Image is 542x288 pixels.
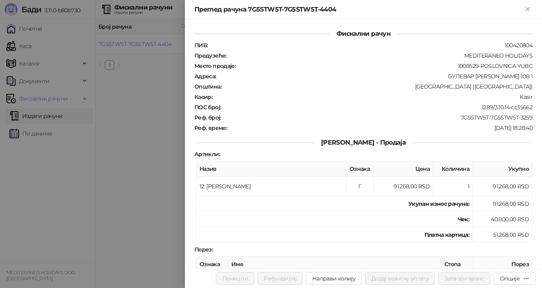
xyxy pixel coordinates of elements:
[438,272,490,285] button: Затвори аванс
[194,104,221,111] strong: ПОС број :
[306,272,362,285] button: Направи копију
[330,30,397,37] span: Фискални рачун
[222,114,533,121] div: 7G5STW5T-7G5STW5T-3259
[228,257,441,272] th: Име
[433,177,473,196] td: 1
[473,196,532,212] td: 91.268,00 RSD
[213,93,533,101] div: Kasir
[194,52,227,59] strong: Предузеће :
[365,272,435,285] button: Додај авансну уплату
[194,5,523,14] div: Преглед рачуна 7G5STW5T-7G5STW5T-4404
[441,257,473,272] th: Стопа
[236,62,533,70] div: 1008529-POSLOVNICA YUBC
[346,161,374,177] th: Ознака
[458,216,469,223] strong: Чек :
[227,52,533,59] div: MEDITERANEO HOLIDAYS
[194,246,213,253] strong: Порез :
[500,275,520,282] div: Опције
[222,83,533,90] div: [GEOGRAPHIC_DATA] ([GEOGRAPHIC_DATA])
[228,124,533,131] div: [DATE] 18:28:40
[194,124,227,131] strong: Реф. време :
[425,231,469,238] strong: Платна картица :
[217,73,533,80] div: БУЛЕВАР [PERSON_NAME] 10В 1
[194,73,216,80] strong: Адреса :
[523,5,532,14] button: Close
[312,275,356,282] span: Направи копију
[473,177,532,196] td: 91.268,00 RSD
[433,161,473,177] th: Количина
[473,212,532,227] td: 40.000,00 RSD
[408,200,469,207] strong: Укупан износ рачуна :
[374,161,433,177] th: Цена
[194,151,220,158] strong: Артикли :
[494,272,536,285] button: Опције
[196,257,228,272] th: Ознака
[258,272,303,285] button: Рефундирај
[473,161,532,177] th: Укупно
[194,83,221,90] strong: Општина :
[194,62,236,70] strong: Место продаје :
[194,114,221,121] strong: Реф. број :
[194,42,208,49] strong: ПИБ :
[346,177,374,196] td: Г
[221,104,533,111] div: 1289/3.10.14-cc35662
[196,161,346,177] th: Назив
[315,139,412,146] span: [PERSON_NAME] - Продаја
[208,42,533,49] div: 100420804
[194,93,212,101] strong: Касир :
[374,177,433,196] td: 91.268,00 RSD
[216,272,255,285] button: Поништи
[196,177,346,196] td: 12: [PERSON_NAME]
[473,257,532,272] th: Порез
[473,227,532,243] td: 51.268,00 RSD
